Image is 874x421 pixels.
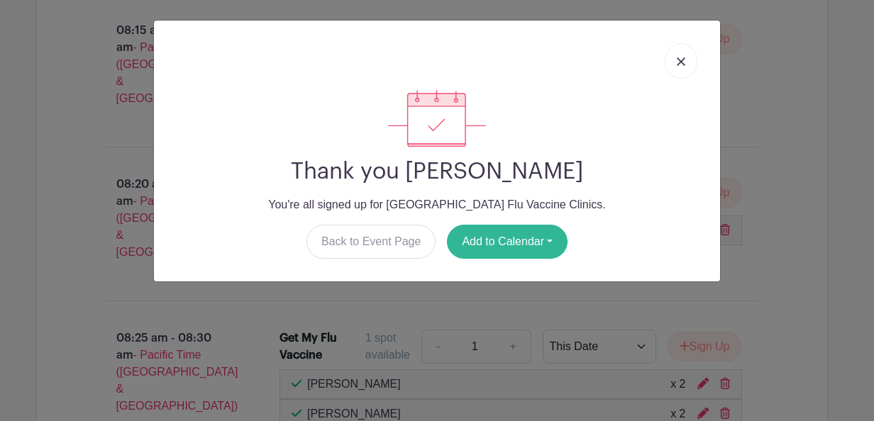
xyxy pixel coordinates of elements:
[165,196,709,213] p: You're all signed up for [GEOGRAPHIC_DATA] Flu Vaccine Clinics.
[388,90,486,147] img: signup_complete-c468d5dda3e2740ee63a24cb0ba0d3ce5d8a4ecd24259e683200fb1569d990c8.svg
[306,225,436,259] a: Back to Event Page
[165,158,709,185] h2: Thank you [PERSON_NAME]
[447,225,568,259] button: Add to Calendar
[677,57,685,66] img: close_button-5f87c8562297e5c2d7936805f587ecaba9071eb48480494691a3f1689db116b3.svg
